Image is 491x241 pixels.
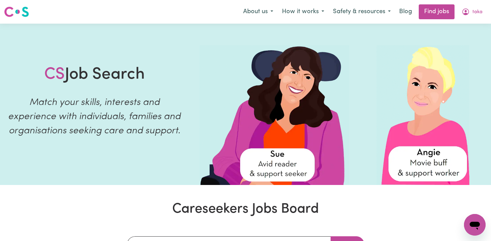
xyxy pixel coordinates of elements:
span: CS [44,66,65,83]
a: Find jobs [419,4,455,19]
p: Match your skills, interests and experience with individuals, families and organisations seeking ... [8,96,181,138]
img: Careseekers logo [4,6,29,18]
a: Careseekers logo [4,4,29,20]
button: Safety & resources [329,5,395,19]
button: How it works [278,5,329,19]
button: My Account [457,5,487,19]
button: About us [239,5,278,19]
a: Blog [395,4,416,19]
h1: Job Search [44,65,145,85]
iframe: Button to launch messaging window, conversation in progress [464,214,486,236]
span: taka [472,8,483,16]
